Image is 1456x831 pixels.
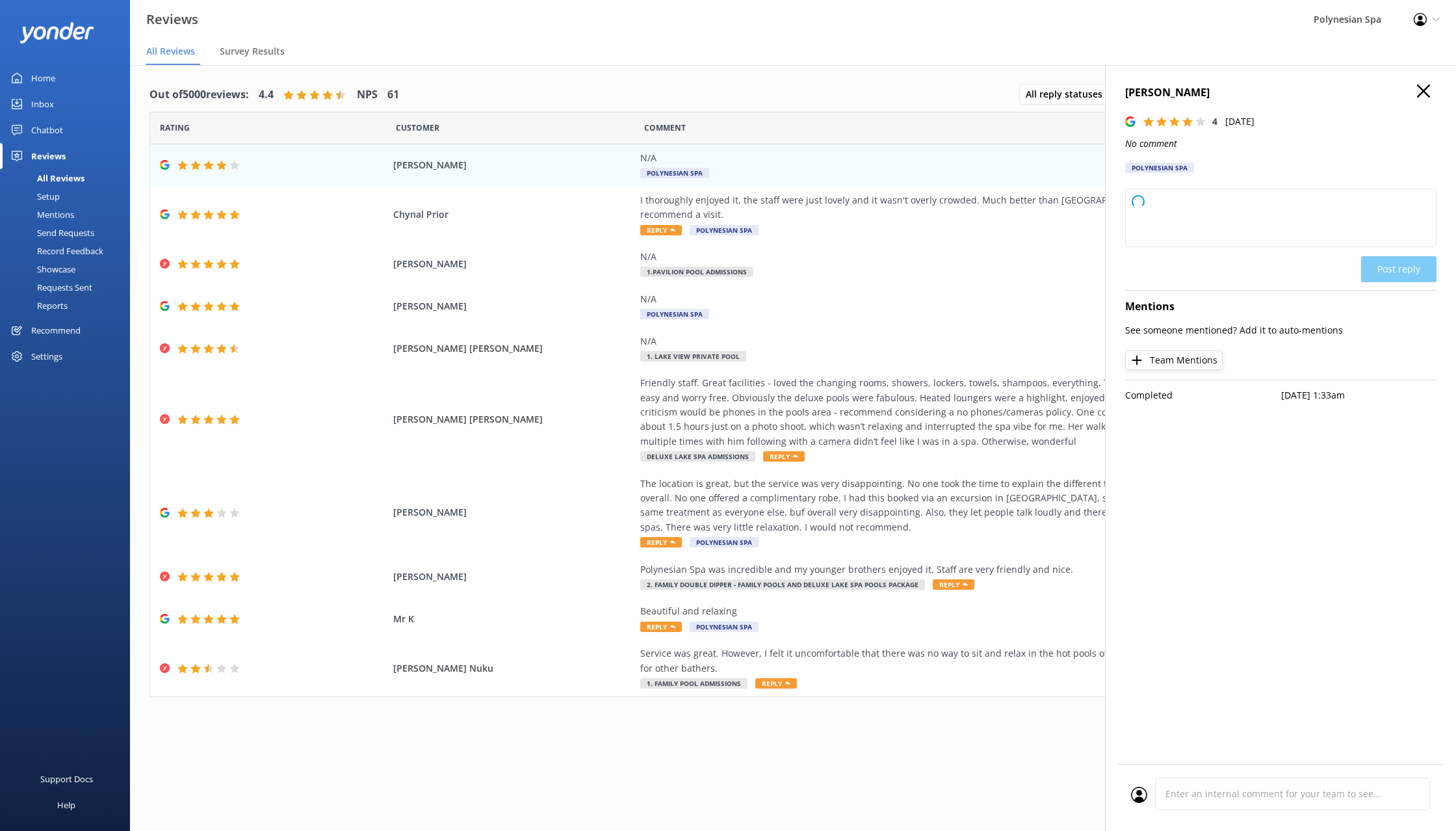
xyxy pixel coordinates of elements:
[160,122,190,134] span: Date
[1125,85,1436,101] h4: [PERSON_NAME]
[640,168,709,178] span: Polynesian Spa
[640,562,1232,577] div: Polynesian Spa was incredible and my younger brothers enjoyed it. Staff are very friendly and nice.
[640,225,682,235] span: Reply
[1026,87,1110,101] span: All reply statuses
[8,169,84,187] div: All Reviews
[31,65,55,91] div: Home
[1125,323,1436,337] p: See someone mentioned? Add it to auto-mentions
[763,451,805,462] span: Reply
[8,278,92,297] div: Requests Sent
[640,646,1232,676] div: Service was great. However, I felt it uncomfortable that there was no way to sit and relax in the...
[396,122,439,134] span: Date
[31,117,63,143] div: Chatbot
[393,505,633,520] span: [PERSON_NAME]
[8,278,130,297] a: Requests Sent
[8,169,130,187] a: All Reviews
[640,351,746,362] span: 1. Lake View Private Pool
[1212,115,1217,127] span: 4
[220,45,285,58] span: Survey Results
[8,224,94,242] div: Send Requests
[640,151,1232,165] div: N/A
[393,158,633,172] span: [PERSON_NAME]
[640,451,755,462] span: Deluxe Lake Spa Admissions
[393,341,633,356] span: [PERSON_NAME] [PERSON_NAME]
[1125,350,1223,370] button: Team Mentions
[57,792,75,818] div: Help
[393,257,633,271] span: [PERSON_NAME]
[8,187,130,205] a: Setup
[393,612,633,626] span: Mr K
[31,91,54,117] div: Inbox
[8,187,60,205] div: Setup
[640,334,1232,349] div: N/A
[8,297,68,315] div: Reports
[644,122,686,134] span: Question
[8,205,130,224] a: Mentions
[8,260,75,278] div: Showcase
[640,579,925,590] span: 2. Family Double Dipper - Family Pools and Deluxe Lake Spa Pools Package
[31,317,81,343] div: Recommend
[146,9,198,30] h3: Reviews
[31,343,62,369] div: Settings
[640,678,747,689] span: 1. Family Pool Admissions
[690,225,759,235] span: Polynesian Spa
[640,193,1232,222] div: I thoroughly enjoyed it, the staff were just lovely and it wasn't overly crowded. Much better tha...
[1417,85,1430,99] button: Close
[40,766,93,792] div: Support Docs
[8,260,130,278] a: Showcase
[393,207,633,222] span: Chynal Prior
[755,678,797,689] span: Reply
[640,292,1232,306] div: N/A
[8,242,103,260] div: Record Feedback
[393,299,633,313] span: [PERSON_NAME]
[640,309,709,319] span: Polynesian Spa
[8,205,74,224] div: Mentions
[8,242,130,260] a: Record Feedback
[393,570,633,584] span: [PERSON_NAME]
[1131,787,1147,803] img: user_profile.svg
[933,579,974,590] span: Reply
[1125,137,1177,150] i: No comment
[1281,388,1437,402] p: [DATE] 1:33am
[259,86,274,103] h4: 4.4
[393,412,633,427] span: [PERSON_NAME] [PERSON_NAME]
[640,477,1232,535] div: The location is great, but the service was very disappointing. No one took the time to explain th...
[387,86,399,103] h4: 61
[146,45,195,58] span: All Reviews
[357,86,378,103] h4: NPS
[1225,114,1254,129] p: [DATE]
[640,267,753,277] span: 1.Pavilion Pool Admissions
[640,622,682,632] span: Reply
[640,604,1232,618] div: Beautiful and relaxing
[1125,388,1281,402] p: Completed
[690,622,759,632] span: Polynesian Spa
[31,143,66,169] div: Reviews
[1125,163,1194,173] div: Polynesian Spa
[8,224,130,242] a: Send Requests
[690,537,759,547] span: Polynesian Spa
[393,661,633,676] span: [PERSON_NAME] Nuku
[1125,298,1436,315] h4: Mentions
[149,86,249,103] h4: Out of 5000 reviews:
[8,297,130,315] a: Reports
[640,376,1232,449] div: Friendly staff. Great facilities - loved the changing rooms, showers, lockers, towels, shampoos, ...
[640,250,1232,264] div: N/A
[640,537,682,547] span: Reply
[19,22,94,44] img: yonder-white-logo.png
